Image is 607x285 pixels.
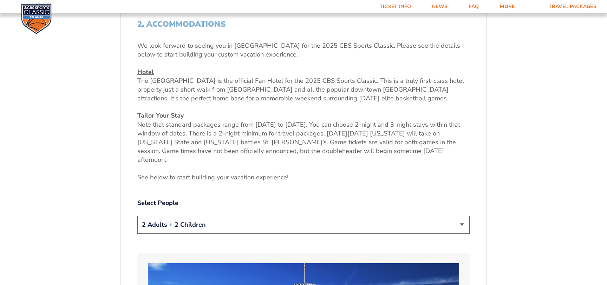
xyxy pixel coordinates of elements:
p: See below to start building your vacation experience! [137,173,470,182]
p: We look forward to seeing you in [GEOGRAPHIC_DATA] for the 2025 CBS Sports Classic. Please see th... [137,41,470,59]
p: Note that standard packages range from [DATE] to [DATE]. You can choose 2-night and 3-night stays... [137,111,470,164]
p: The [GEOGRAPHIC_DATA] is the official Fan Hotel for the 2025 CBS Sports Classic. This is a truly ... [137,68,470,103]
u: Hotel [137,68,154,76]
img: CBS Sports Classic [21,4,52,34]
h2: 2. Accommodations [137,20,470,29]
label: Select People [137,199,470,207]
u: Tailor Your Stay [137,111,184,120]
